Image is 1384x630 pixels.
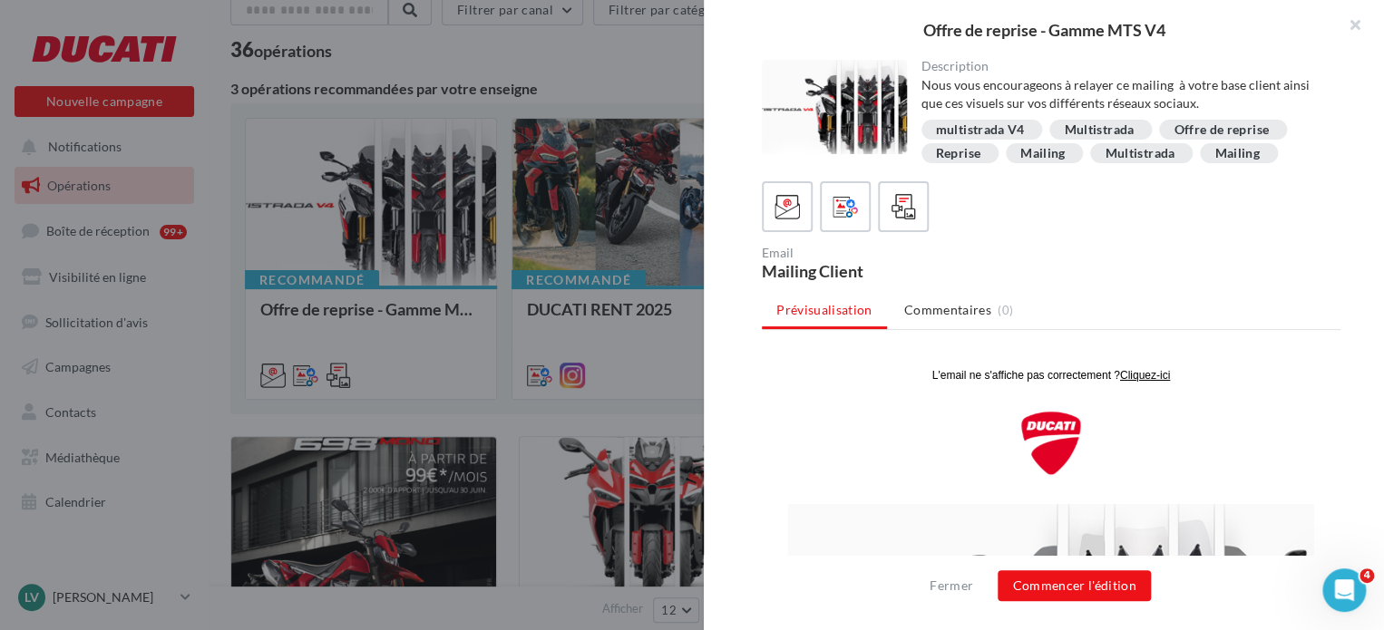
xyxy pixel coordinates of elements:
[1322,568,1366,612] iframe: Intercom live chat
[922,575,980,596] button: Fermer
[1105,147,1174,160] div: Multistrada
[171,10,358,23] span: L'email ne s'affiche pas correctement ?
[1214,147,1259,160] div: Mailing
[998,570,1151,601] button: Commencer l'édition
[258,51,321,118] img: Ducati_Shield_2D_W.png
[904,301,991,319] span: Commentaires
[1020,147,1065,160] div: Mailing
[1174,123,1269,137] div: Offre de reprise
[26,145,552,408] img: Visuel_Offre_Remise_MTS_Emailing.jpg
[936,147,980,160] div: Reprise
[358,10,408,23] u: Cliquez-ici
[998,303,1013,317] span: (0)
[762,247,1044,259] div: Email
[921,76,1327,112] div: Nous vous encourageons à relayer ce mailing à votre base client ainsi que ces visuels sur vos dif...
[921,60,1327,73] div: Description
[1360,568,1374,583] span: 4
[762,263,1044,279] div: Mailing Client
[1064,123,1134,137] div: Multistrada
[936,123,1025,137] div: multistrada V4
[733,22,1355,38] div: Offre de reprise - Gamme MTS V4
[358,9,408,23] a: Cliquez-ici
